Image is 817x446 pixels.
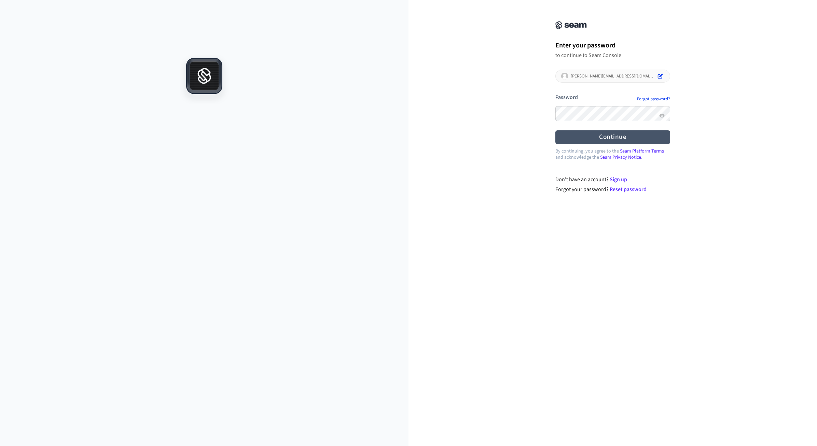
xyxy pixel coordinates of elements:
[637,96,670,102] a: Forgot password?
[620,148,664,155] a: Seam Platform Terms
[656,72,664,80] button: Edit
[610,186,647,193] a: Reset password
[610,176,627,183] a: Sign up
[555,21,587,29] img: Seam Console
[555,148,670,160] p: By continuing, you agree to the and acknowledge the .
[555,130,670,144] button: Continue
[571,73,653,79] p: [PERSON_NAME][EMAIL_ADDRESS][DOMAIN_NAME]
[555,52,670,59] p: to continue to Seam Console
[555,185,670,193] div: Forgot your password?
[555,93,578,101] label: Password
[600,154,641,161] a: Seam Privacy Notice
[555,175,670,184] div: Don't have an account?
[555,40,670,51] h1: Enter your password
[658,112,666,120] button: Show password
